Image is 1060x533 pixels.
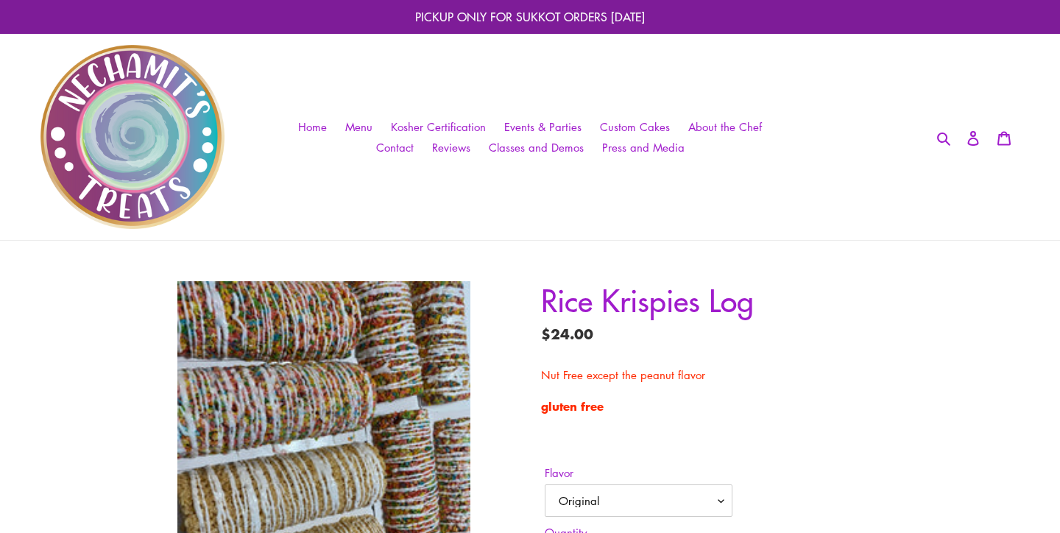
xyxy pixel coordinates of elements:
span: Kosher Certification [391,119,486,135]
a: Reviews [425,137,478,158]
a: About the Chef [681,116,769,138]
a: Custom Cakes [593,116,677,138]
span: gluten free [541,397,604,414]
a: Classes and Demos [481,137,591,158]
a: Menu [338,116,380,138]
span: Press and Media [602,140,685,155]
span: Nut Free except the peanut flavor [541,367,705,382]
a: Home [291,116,334,138]
span: Reviews [432,140,470,155]
span: Contact [376,140,414,155]
label: Flavor [545,465,732,481]
span: $24.00 [541,322,593,344]
span: Events & Parties [504,119,582,135]
a: Events & Parties [497,116,589,138]
img: Nechamit&#39;s Treats [40,45,225,229]
a: Contact [369,137,421,158]
span: Custom Cakes [600,119,670,135]
span: Home [298,119,327,135]
span: About the Chef [688,119,762,135]
span: Classes and Demos [489,140,584,155]
span: Menu [345,119,372,135]
h1: Rice Krispies Log [541,281,931,317]
a: Press and Media [595,137,692,158]
a: Kosher Certification [384,116,493,138]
